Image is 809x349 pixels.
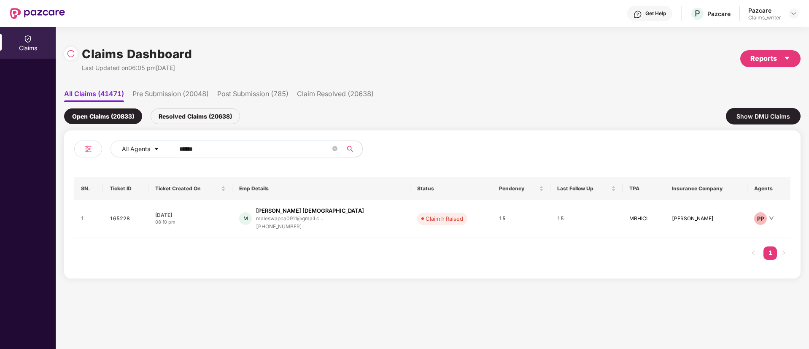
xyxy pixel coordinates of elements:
[557,185,609,192] span: Last Follow Up
[499,185,537,192] span: Pendency
[256,207,364,215] div: [PERSON_NAME] [DEMOGRAPHIC_DATA]
[769,216,774,221] span: down
[747,177,790,200] th: Agents
[155,211,226,219] div: [DATE]
[151,108,240,124] div: Resolved Claims (20638)
[154,146,159,153] span: caret-down
[634,10,642,19] img: svg+xml;base64,PHN2ZyBpZD0iSGVscC0zMngzMiIgeG1sbnM9Imh0dHA6Ly93d3cudzMub3JnLzIwMDAvc3ZnIiB3aWR0aD...
[74,200,103,238] td: 1
[777,246,790,260] button: right
[232,177,410,200] th: Emp Details
[707,10,731,18] div: Pazcare
[763,246,777,260] li: 1
[550,200,623,238] td: 15
[64,108,142,124] div: Open Claims (20833)
[67,49,75,58] img: svg+xml;base64,PHN2ZyBpZD0iUmVsb2FkLTMyeDMyIiB4bWxucz0iaHR0cDovL3d3dy53My5vcmcvMjAwMC9zdmciIHdpZH...
[751,250,756,255] span: left
[492,200,550,238] td: 15
[24,35,32,43] img: svg+xml;base64,PHN2ZyBpZD0iQ2xhaW0iIHhtbG5zPSJodHRwOi8vd3d3LnczLm9yZy8yMDAwL3N2ZyIgd2lkdGg9IjIwIi...
[748,6,781,14] div: Pazcare
[82,63,192,73] div: Last Updated on 06:05 pm[DATE]
[64,89,124,102] li: All Claims (41471)
[239,212,252,225] div: M
[74,177,103,200] th: SN.
[155,185,219,192] span: Ticket Created On
[256,216,323,221] div: maleswapna0911@gmail.c...
[750,53,790,64] div: Reports
[550,177,623,200] th: Last Follow Up
[645,10,666,17] div: Get Help
[623,200,666,238] td: MBHICL
[256,223,364,231] div: [PHONE_NUMBER]
[122,144,150,154] span: All Agents
[410,177,492,200] th: Status
[111,141,178,157] button: All Agentscaret-down
[342,146,358,152] span: search
[623,177,666,200] th: TPA
[426,214,463,223] div: Claim Ir Raised
[790,10,797,17] img: svg+xml;base64,PHN2ZyBpZD0iRHJvcGRvd24tMzJ4MzIiIHhtbG5zPSJodHRwOi8vd3d3LnczLm9yZy8yMDAwL3N2ZyIgd2...
[103,177,148,200] th: Ticket ID
[763,246,777,259] a: 1
[10,8,65,19] img: New Pazcare Logo
[332,146,337,151] span: close-circle
[132,89,209,102] li: Pre Submission (20048)
[665,200,747,238] td: [PERSON_NAME]
[781,250,786,255] span: right
[747,246,760,260] button: left
[82,45,192,63] h1: Claims Dashboard
[748,14,781,21] div: Claims_writer
[726,108,801,124] div: Show DMU Claims
[297,89,374,102] li: Claim Resolved (20638)
[332,145,337,153] span: close-circle
[754,212,767,225] div: PP
[83,144,93,154] img: svg+xml;base64,PHN2ZyB4bWxucz0iaHR0cDovL3d3dy53My5vcmcvMjAwMC9zdmciIHdpZHRoPSIyNCIgaGVpZ2h0PSIyNC...
[695,8,700,19] span: P
[747,246,760,260] li: Previous Page
[492,177,550,200] th: Pendency
[217,89,289,102] li: Post Submission (785)
[103,200,148,238] td: 165228
[784,55,790,62] span: caret-down
[148,177,232,200] th: Ticket Created On
[665,177,747,200] th: Insurance Company
[342,141,363,157] button: search
[777,246,790,260] li: Next Page
[155,219,226,226] div: 08:10 pm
